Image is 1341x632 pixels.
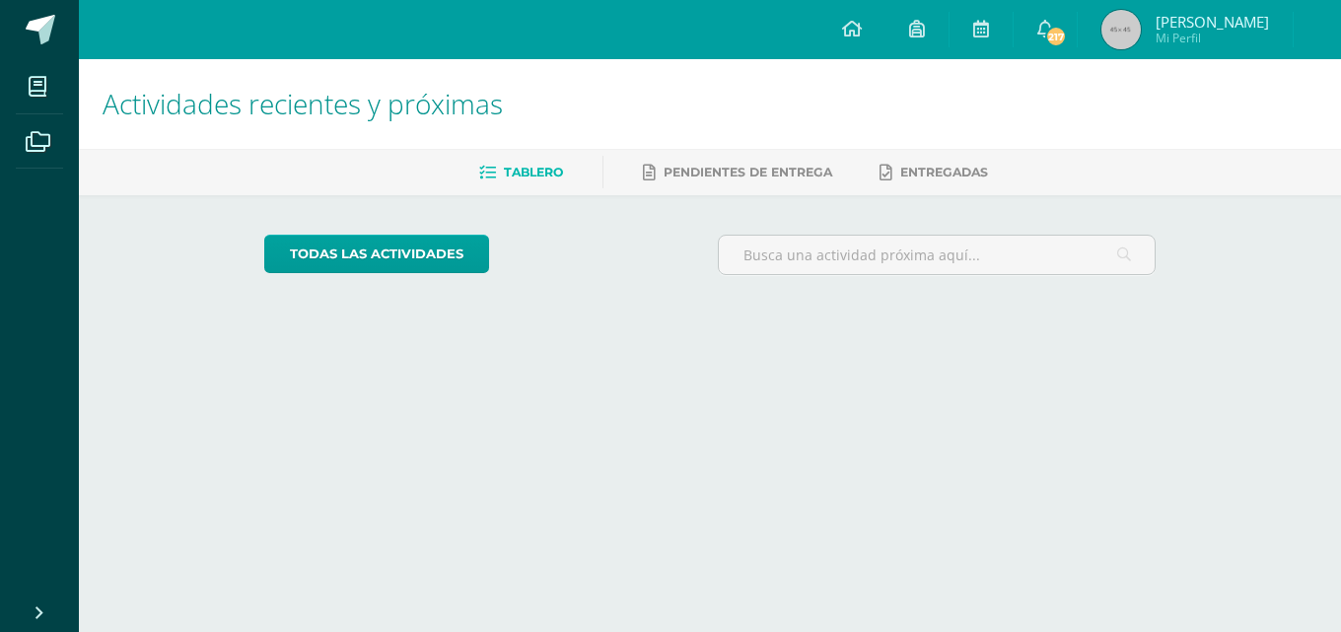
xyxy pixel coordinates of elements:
[643,157,832,188] a: Pendientes de entrega
[264,235,489,273] a: todas las Actividades
[103,85,503,122] span: Actividades recientes y próximas
[1156,30,1269,46] span: Mi Perfil
[1156,12,1269,32] span: [PERSON_NAME]
[719,236,1156,274] input: Busca una actividad próxima aquí...
[1101,10,1141,49] img: 45x45
[1045,26,1067,47] span: 217
[504,165,563,179] span: Tablero
[664,165,832,179] span: Pendientes de entrega
[479,157,563,188] a: Tablero
[880,157,988,188] a: Entregadas
[900,165,988,179] span: Entregadas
